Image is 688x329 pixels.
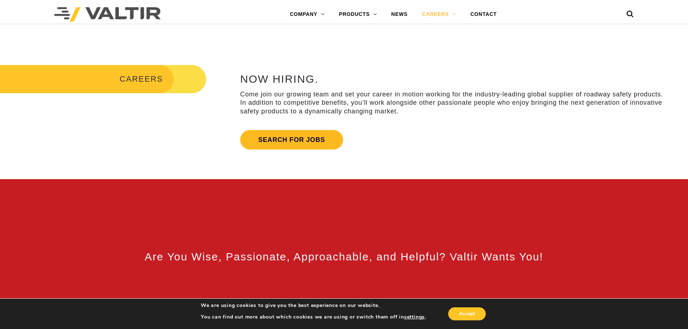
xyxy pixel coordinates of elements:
[448,307,486,320] button: Accept
[463,7,504,22] a: CONTACT
[145,251,544,263] span: Are You Wise, Passionate, Approachable, and Helpful? Valtir Wants You!
[384,7,415,22] a: NEWS
[332,7,384,22] a: PRODUCTS
[201,302,426,309] p: We are using cookies to give you the best experience on our website.
[415,7,463,22] a: CAREERS
[240,90,668,116] p: Come join our growing team and set your career in motion working for the industry-leading global ...
[201,314,426,320] p: You can find out more about which cookies we are using or switch them off in .
[240,73,668,85] h2: NOW HIRING.
[240,130,343,150] a: Search for jobs
[404,314,425,320] button: settings
[54,7,161,22] img: Valtir
[283,7,332,22] a: COMPANY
